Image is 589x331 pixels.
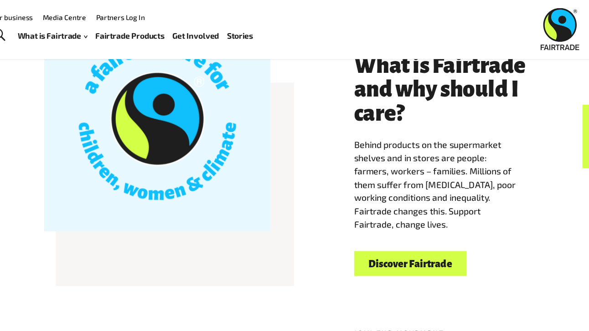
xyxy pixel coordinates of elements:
a: What is Fairtrade [53,27,116,40]
a: Stories [243,27,267,40]
span: Behind products on the supermarket shelves and in stores are people: farmers, workers – families.... [359,127,506,209]
a: Media Centre [76,13,115,20]
a: Toggle Search [25,22,47,45]
h3: What is Fairtrade and why should I care? [359,50,521,115]
a: Partners Log In [124,13,168,20]
img: Fairtrade Australia New Zealand logo [528,8,563,46]
a: For business [29,13,67,20]
a: Fairtrade Products [123,27,186,40]
h5: Join the movement [359,299,521,309]
a: Get Involved [193,27,236,40]
a: Discover Fairtrade [359,229,461,252]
